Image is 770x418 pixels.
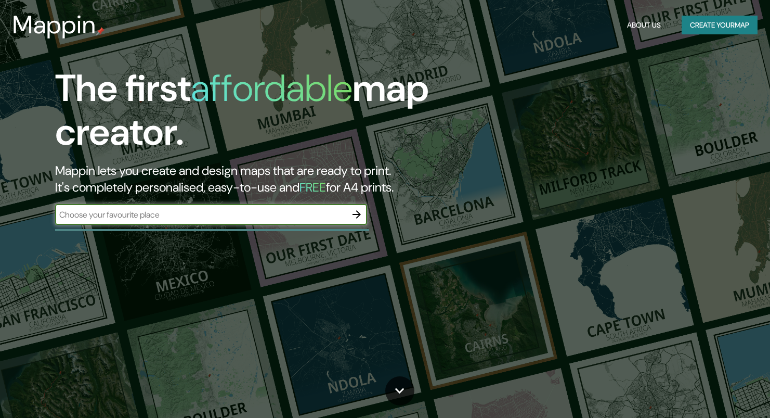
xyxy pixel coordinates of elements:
[299,179,326,195] h5: FREE
[55,162,440,196] h2: Mappin lets you create and design maps that are ready to print. It's completely personalised, eas...
[682,16,758,35] button: Create yourmap
[12,10,96,40] h3: Mappin
[55,67,440,162] h1: The first map creator.
[55,209,346,221] input: Choose your favourite place
[623,16,665,35] button: About Us
[96,27,105,35] img: mappin-pin
[191,64,353,112] h1: affordable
